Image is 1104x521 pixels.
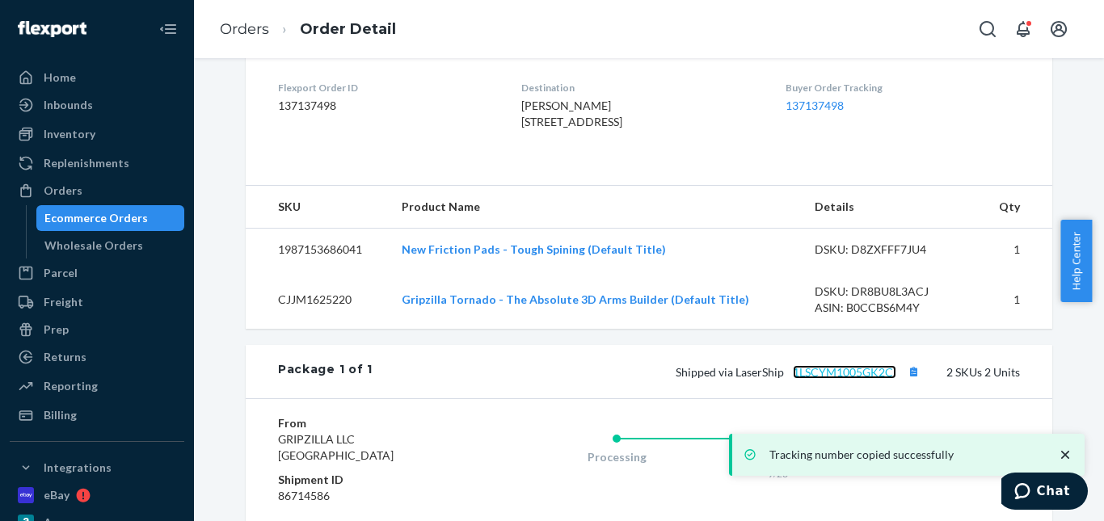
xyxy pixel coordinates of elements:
[10,402,184,428] a: Billing
[521,99,622,128] span: [PERSON_NAME] [STREET_ADDRESS]
[278,432,394,462] span: GRIPZILLA LLC [GEOGRAPHIC_DATA]
[979,271,1052,329] td: 1
[786,99,844,112] a: 137137498
[44,349,86,365] div: Returns
[278,81,495,95] dt: Flexport Order ID
[44,265,78,281] div: Parcel
[10,92,184,118] a: Inbounds
[815,242,967,258] div: DSKU: D8ZXFFF7JU4
[697,467,859,481] div: 9/23
[10,260,184,286] a: Parcel
[44,97,93,113] div: Inbounds
[10,344,184,370] a: Returns
[536,449,697,465] div: Processing
[278,488,471,504] dd: 86714586
[44,487,70,503] div: eBay
[278,472,471,488] dt: Shipment ID
[44,460,112,476] div: Integrations
[10,482,184,508] a: eBay
[44,407,77,423] div: Billing
[1043,13,1075,45] button: Open account menu
[10,121,184,147] a: Inventory
[246,186,389,229] th: SKU
[786,81,1020,95] dt: Buyer Order Tracking
[389,186,802,229] th: Product Name
[278,98,495,114] dd: 137137498
[300,20,396,38] a: Order Detail
[903,361,924,382] button: Copy tracking number
[373,361,1020,382] div: 2 SKUs 2 Units
[36,233,185,258] a: Wholesale Orders
[10,65,184,90] a: Home
[44,237,143,254] div: Wholesale Orders
[697,449,859,465] div: Shipped
[44,69,76,86] div: Home
[521,81,760,95] dt: Destination
[979,229,1052,271] td: 1
[10,289,184,315] a: Freight
[10,178,184,204] a: Orders
[802,186,980,229] th: Details
[44,183,82,199] div: Orders
[152,13,184,45] button: Close Navigation
[44,294,83,310] div: Freight
[207,6,409,53] ol: breadcrumbs
[246,271,389,329] td: CJJM1625220
[10,373,184,399] a: Reporting
[278,415,471,431] dt: From
[402,292,749,306] a: Gripzilla Tornado - The Absolute 3D Arms Builder (Default Title)
[44,210,148,226] div: Ecommerce Orders
[36,205,185,231] a: Ecommerce Orders
[676,365,924,379] span: Shipped via LaserShip
[220,20,269,38] a: Orders
[10,150,184,176] a: Replenishments
[1007,13,1039,45] button: Open notifications
[246,229,389,271] td: 1987153686041
[1060,220,1092,302] button: Help Center
[769,447,1041,463] p: Tracking number copied successfully
[1057,447,1073,463] svg: close toast
[971,13,1004,45] button: Open Search Box
[44,155,129,171] div: Replenishments
[278,361,373,382] div: Package 1 of 1
[979,186,1052,229] th: Qty
[44,126,95,142] div: Inventory
[44,378,98,394] div: Reporting
[815,284,967,300] div: DSKU: DR8BU8L3ACJ
[815,300,967,316] div: ASIN: B0CCBS6M4Y
[793,365,896,379] a: 1LSCYM1005GK2CI
[1001,473,1088,513] iframe: Opens a widget where you can chat to one of our agents
[10,317,184,342] a: Prep
[18,21,86,37] img: Flexport logo
[10,455,184,481] button: Integrations
[402,242,666,256] a: New Friction Pads - Tough Spining (Default Title)
[44,321,69,338] div: Prep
